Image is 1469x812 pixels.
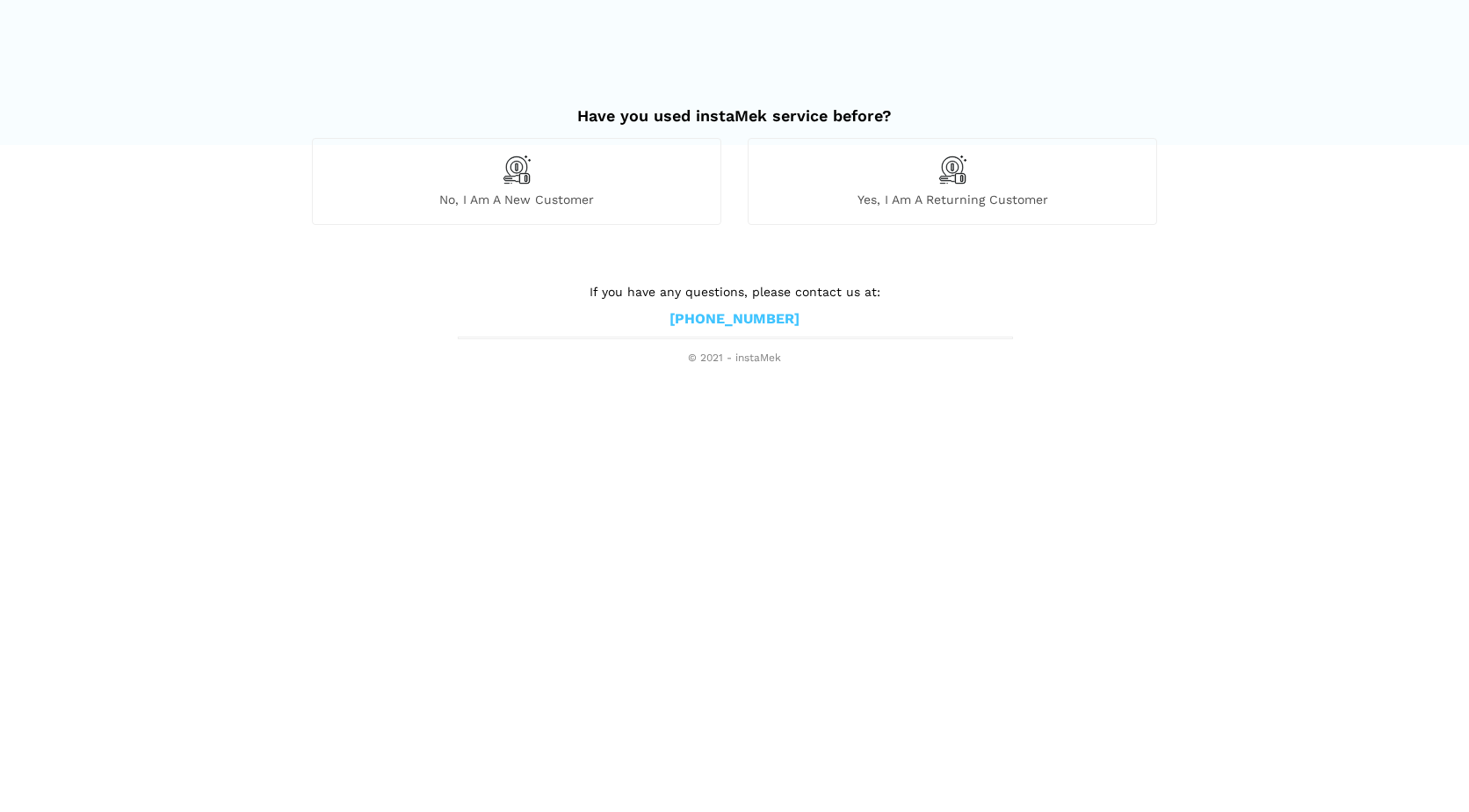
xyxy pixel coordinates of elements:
[312,89,1157,126] h2: Have you used instaMek service before?
[313,192,720,207] span: No, I am a new customer
[458,282,1011,301] p: If you have any questions, please contact us at:
[458,352,1011,366] span: © 2021 - instaMek
[749,192,1156,207] span: Yes, I am a returning customer
[669,310,800,329] a: [PHONE_NUMBER]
